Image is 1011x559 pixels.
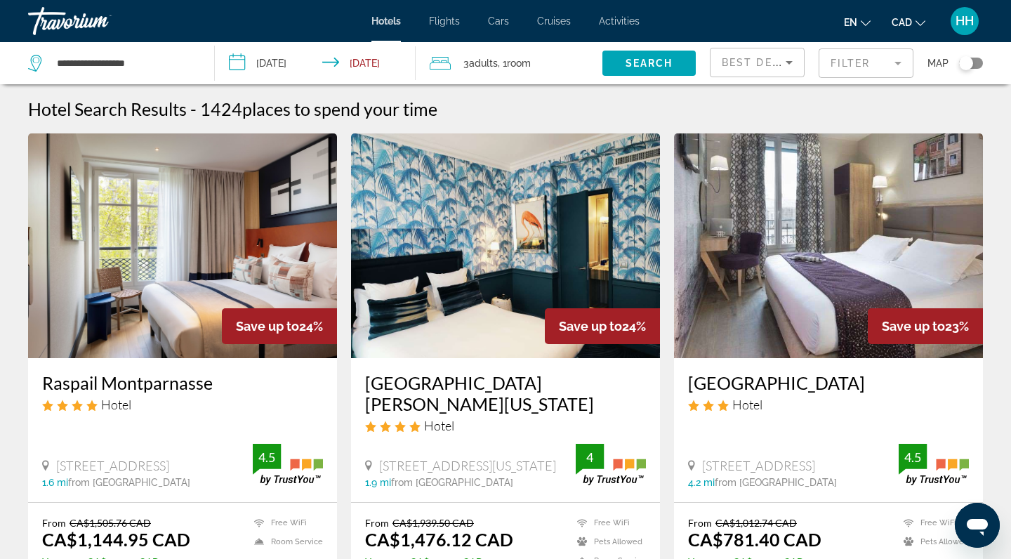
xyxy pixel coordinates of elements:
span: Search [626,58,673,69]
span: Map [927,53,949,73]
span: [STREET_ADDRESS] [56,458,169,473]
a: Activities [599,15,640,27]
img: trustyou-badge.svg [576,444,646,485]
img: Hotel image [28,133,337,358]
button: Toggle map [949,57,983,70]
a: Cars [488,15,509,27]
span: from [GEOGRAPHIC_DATA] [68,477,190,488]
img: Hotel image [674,133,983,358]
button: Check-in date: Nov 27, 2025 Check-out date: Nov 30, 2025 [215,42,416,84]
h2: 1424 [200,98,437,119]
span: Adults [469,58,498,69]
mat-select: Sort by [722,54,793,71]
span: From [688,517,712,529]
span: Room [507,58,531,69]
span: Save up to [559,319,622,334]
del: CA$1,012.74 CAD [715,517,797,529]
span: [STREET_ADDRESS] [702,458,815,473]
span: 4.2 mi [688,477,715,488]
span: [STREET_ADDRESS][US_STATE] [379,458,556,473]
button: Change language [844,12,871,32]
del: CA$1,505.76 CAD [70,517,151,529]
li: Pets Allowed [897,536,969,548]
img: trustyou-badge.svg [253,444,323,485]
del: CA$1,939.50 CAD [392,517,474,529]
div: 4.5 [899,449,927,466]
a: [GEOGRAPHIC_DATA] [688,372,969,393]
span: places to spend your time [242,98,437,119]
ins: CA$781.40 CAD [688,529,821,550]
span: en [844,17,857,28]
span: from [GEOGRAPHIC_DATA] [715,477,837,488]
span: From [365,517,389,529]
span: Hotel [101,397,131,412]
li: Room Service [247,536,323,548]
button: User Menu [946,6,983,36]
div: 4.5 [253,449,281,466]
div: 3 star Hotel [688,397,969,412]
li: Free WiFi [247,517,323,529]
h1: Hotel Search Results [28,98,187,119]
button: Filter [819,48,913,79]
button: Search [602,51,696,76]
li: Free WiFi [897,517,969,529]
span: from [GEOGRAPHIC_DATA] [391,477,513,488]
div: 23% [868,308,983,344]
div: 24% [545,308,660,344]
div: 24% [222,308,337,344]
ins: CA$1,144.95 CAD [42,529,190,550]
button: Change currency [892,12,925,32]
span: Hotel [732,397,762,412]
span: CAD [892,17,912,28]
img: Hotel image [351,133,660,358]
div: 4 star Hotel [365,418,646,433]
a: [GEOGRAPHIC_DATA][PERSON_NAME][US_STATE] [365,372,646,414]
div: 4 [576,449,604,466]
a: Hotels [371,15,401,27]
ins: CA$1,476.12 CAD [365,529,513,550]
span: Best Deals [722,57,795,68]
button: Travelers: 3 adults, 0 children [416,42,602,84]
a: Cruises [537,15,571,27]
span: 1.6 mi [42,477,68,488]
span: 1.9 mi [365,477,391,488]
li: Free WiFi [570,517,646,529]
span: From [42,517,66,529]
span: Hotel [424,418,454,433]
div: 4 star Hotel [42,397,323,412]
span: Save up to [236,319,299,334]
span: Save up to [882,319,945,334]
span: , 1 [498,53,531,73]
a: Raspail Montparnasse [42,372,323,393]
span: 3 [463,53,498,73]
a: Flights [429,15,460,27]
span: HH [956,14,974,28]
img: trustyou-badge.svg [899,444,969,485]
iframe: Button to launch messaging window [955,503,1000,548]
a: Travorium [28,3,168,39]
li: Pets Allowed [570,536,646,548]
span: - [190,98,197,119]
